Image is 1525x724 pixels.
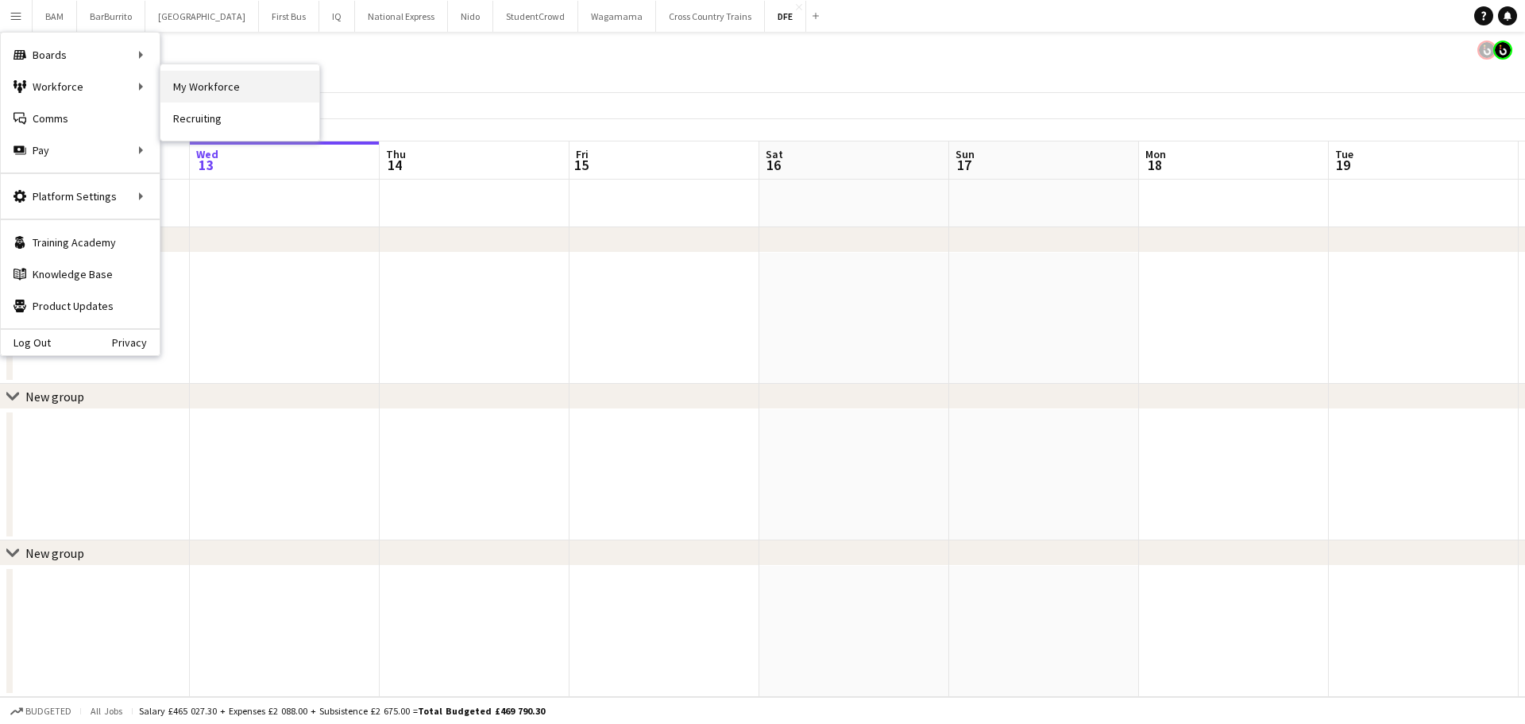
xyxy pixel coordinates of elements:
[1,336,51,349] a: Log Out
[1,180,160,212] div: Platform Settings
[145,1,259,32] button: [GEOGRAPHIC_DATA]
[77,1,145,32] button: BarBurrito
[8,703,74,720] button: Budgeted
[25,389,84,405] div: New group
[1,103,160,134] a: Comms
[25,545,84,561] div: New group
[1333,156,1353,174] span: 19
[448,1,493,32] button: Nido
[1,258,160,290] a: Knowledge Base
[656,1,765,32] button: Cross Country Trains
[1,71,160,103] div: Workforce
[766,147,783,161] span: Sat
[953,156,975,174] span: 17
[355,1,448,32] button: National Express
[578,1,656,32] button: Wagamama
[1143,156,1166,174] span: 18
[87,705,125,717] span: All jobs
[1493,41,1512,60] app-user-avatar: Tim Bodenham
[1,226,160,258] a: Training Academy
[386,147,406,161] span: Thu
[160,103,319,134] a: Recruiting
[196,147,218,161] span: Wed
[576,147,589,161] span: Fri
[33,1,77,32] button: BAM
[1,290,160,322] a: Product Updates
[765,1,806,32] button: DFE
[112,336,160,349] a: Privacy
[1145,147,1166,161] span: Mon
[418,705,545,717] span: Total Budgeted £469 790.30
[25,706,71,717] span: Budgeted
[956,147,975,161] span: Sun
[194,156,218,174] span: 13
[493,1,578,32] button: StudentCrowd
[573,156,589,174] span: 15
[384,156,406,174] span: 14
[1,39,160,71] div: Boards
[259,1,319,32] button: First Bus
[1335,147,1353,161] span: Tue
[1,134,160,166] div: Pay
[1477,41,1496,60] app-user-avatar: Tim Bodenham
[319,1,355,32] button: IQ
[160,71,319,103] a: My Workforce
[763,156,783,174] span: 16
[139,705,545,717] div: Salary £465 027.30 + Expenses £2 088.00 + Subsistence £2 675.00 =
